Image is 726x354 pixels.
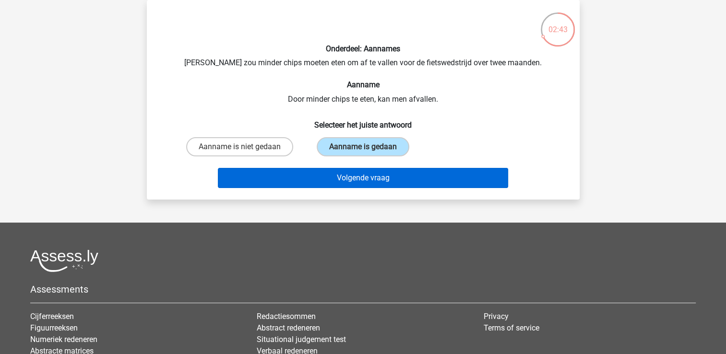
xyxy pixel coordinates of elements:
[162,80,564,89] h6: Aanname
[162,113,564,130] h6: Selecteer het juiste antwoord
[257,323,320,332] a: Abstract redeneren
[186,137,293,156] label: Aanname is niet gedaan
[30,335,97,344] a: Numeriek redeneren
[218,168,508,188] button: Volgende vraag
[30,312,74,321] a: Cijferreeksen
[30,283,696,295] h5: Assessments
[162,44,564,53] h6: Onderdeel: Aannames
[151,8,576,192] div: [PERSON_NAME] zou minder chips moeten eten om af te vallen voor de fietswedstrijd over twee maand...
[484,323,539,332] a: Terms of service
[540,12,576,35] div: 02:43
[30,323,78,332] a: Figuurreeksen
[257,312,316,321] a: Redactiesommen
[30,249,98,272] img: Assessly logo
[257,335,346,344] a: Situational judgement test
[484,312,509,321] a: Privacy
[317,137,409,156] label: Aanname is gedaan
